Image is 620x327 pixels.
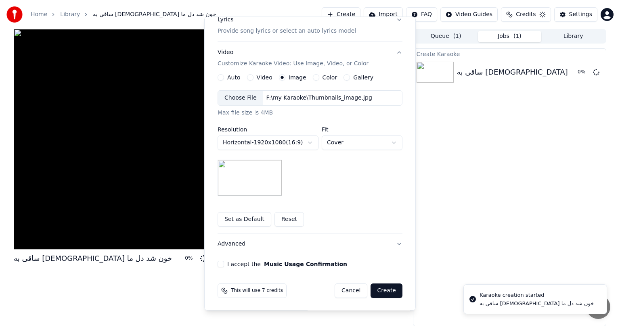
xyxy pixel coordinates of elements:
[218,10,402,42] button: LyricsProvide song lyrics or select an auto lyrics model
[335,283,367,298] button: Cancel
[218,16,233,24] div: Lyrics
[218,109,402,117] div: Max file size is 4MB
[274,212,304,227] button: Reset
[218,27,356,35] p: Provide song lyrics or select an auto lyrics model
[227,75,241,80] label: Auto
[218,127,318,132] label: Resolution
[353,75,373,80] label: Gallery
[227,261,347,267] label: I accept the
[371,283,402,298] button: Create
[257,75,272,80] label: Video
[218,233,402,254] button: Advanced
[218,49,369,68] div: Video
[218,74,402,233] div: VideoCustomize Karaoke Video: Use Image, Video, or Color
[322,127,402,132] label: Fit
[231,287,283,294] span: This will use 7 credits
[218,42,402,75] button: VideoCustomize Karaoke Video: Use Image, Video, or Color
[263,94,375,102] div: F:\my Karaoke\Thumbnails_image.jpg
[218,91,263,105] div: Choose File
[323,75,337,80] label: Color
[218,212,271,227] button: Set as Default
[218,60,369,68] p: Customize Karaoke Video: Use Image, Video, or Color
[289,75,306,80] label: Image
[264,261,347,267] button: I accept the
